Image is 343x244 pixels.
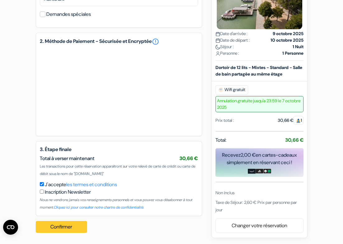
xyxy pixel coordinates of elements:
a: Cliquez ici pour consulter notre chartre de confidentialité. [54,205,144,210]
img: guest.svg [296,118,301,123]
button: Ouvrir le widget CMP [3,220,18,235]
h5: 3. Étape finale [40,146,198,152]
span: 30,66 € [179,155,198,162]
strong: 9 octobre 2025 [273,30,304,37]
img: calendar.svg [216,31,220,36]
label: Inscription Newsletter [45,188,91,196]
span: 2,00 € [241,151,256,158]
span: Total: [216,136,226,144]
span: Date de départ : [216,37,250,43]
img: calendar.svg [216,38,220,43]
img: uber-uber-eats-card.png [263,168,271,173]
strong: 1 Nuit [293,43,304,50]
div: Prix total : [216,117,234,123]
img: free_wifi.svg [218,87,223,92]
span: Taxe de Séjour: 2,60 € Prix par personne par jour [216,199,297,212]
h5: 2. Méthode de Paiement - Sécurisée et Encryptée [40,38,198,45]
span: 1 [294,116,304,124]
img: amazon-card-no-text.png [248,168,256,173]
label: Demandes spéciales [46,10,91,19]
iframe: Cadre de saisie sécurisé pour le paiement [46,54,192,125]
span: Total à verser maintenant [40,155,95,162]
strong: 10 octobre 2025 [271,37,304,43]
b: Dortoir de 12 lits - Mixtes - Standard - Salle de bain partagée au même étage [216,64,302,76]
img: moon.svg [216,44,220,49]
span: Séjour : [216,43,234,50]
img: adidas-card.png [256,168,263,173]
div: 30,66 € [278,117,304,123]
span: Wifi gratuit [216,85,248,94]
a: error_outline [152,38,159,45]
div: Non inclus [216,189,304,196]
img: user_icon.svg [216,51,220,56]
div: Recevez en cartes-cadeaux simplement en réservant ceci ! [216,151,304,166]
button: Confirmer [36,221,87,233]
small: Nous ne vendrons jamais vos renseignements personnels et vous pouvez vous désabonner à tout moment. [40,197,192,210]
strong: 1 Personne [282,50,304,56]
span: Annulation gratuite jusqu'a 23:59 le 7 octobre 2025 [216,96,304,112]
label: J'accepte [45,181,117,188]
span: Date d'arrivée : [216,30,248,37]
span: Les transactions pour cette réservation apparaîtront sur votre relevé de carte de crédit ou carte... [40,164,195,176]
span: Personne : [216,50,239,56]
a: Changer votre réservation [216,219,303,231]
a: les termes et conditions [66,181,117,188]
strong: 30,66 € [285,136,304,143]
